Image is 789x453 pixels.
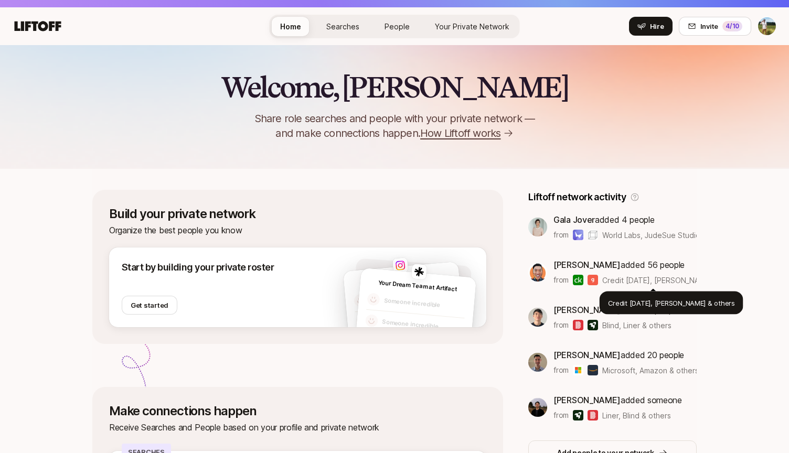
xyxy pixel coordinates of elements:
img: bf8f663c_42d6_4f7d_af6b_5f71b9527721.jpg [528,353,547,372]
span: [PERSON_NAME] [553,350,621,360]
button: Hire [629,17,673,36]
a: Searches [318,17,368,36]
p: added 20 people [553,348,697,362]
p: added 56 people [553,258,697,272]
img: 47784c54_a4ff_477e_ab36_139cb03b2732.jpg [528,308,547,327]
span: Your Dream Team at Artifact [378,279,457,293]
img: Blind [573,320,583,330]
p: from [553,409,569,422]
span: [PERSON_NAME] [553,260,621,270]
img: ACg8ocKhcGRvChYzWN2dihFRyxedT7mU-5ndcsMXykEoNcm4V62MVdan=s160-c [528,218,547,236]
p: Make connections happen [109,404,486,418]
span: Liner, Blind & others [602,410,671,421]
a: People [376,17,418,36]
img: default-avatar.svg [367,293,380,306]
span: Hire [650,21,664,31]
a: Home [272,17,310,36]
span: How Liftoff works [420,126,500,141]
span: Invite [700,21,718,31]
img: 53961ef0_a215_4048_98c9_88f5a03bae3d.jpg [528,398,547,417]
p: added someone [553,393,682,407]
img: Tyler Kieft [758,17,776,35]
span: Your Private Network [435,21,509,32]
img: Blind [588,410,598,420]
img: JudeSue Studio [588,230,598,240]
img: 5af22477_5a8c_4b94_86e3_0ba7cf89b972.jpg [528,263,547,282]
span: Microsoft, Amazon & others [602,366,699,375]
p: Start by building your private roster [122,260,274,275]
p: Liftoff network activity [528,190,626,204]
p: from [553,274,569,286]
a: How Liftoff works [420,126,513,141]
span: [PERSON_NAME] [553,395,621,405]
img: Credit Karma [573,275,583,285]
p: Share role searches and people with your private network — and make connections happen. [237,111,552,141]
span: Searches [326,21,359,32]
span: [PERSON_NAME] [553,305,621,315]
p: from [553,319,569,331]
img: Liner [588,320,598,330]
h2: Welcome, [PERSON_NAME] [221,71,569,103]
p: Someone incredible [382,317,464,334]
span: Blind, Liner & others [602,320,671,331]
span: People [385,21,410,32]
p: Receive Searches and People based on your profile and private network [109,420,486,434]
img: World Labs [573,230,583,240]
span: Home [280,21,301,32]
img: 7661de7f_06e1_4c69_8654_c3eaf64fb6e4.jpg [392,257,408,273]
button: Invite4/10 [679,17,751,36]
button: Get started [122,296,177,315]
img: default-avatar.svg [365,314,379,328]
img: Microsoft [573,365,583,375]
span: Credit [DATE], [PERSON_NAME] & others [602,276,744,285]
p: Build your private network [109,207,486,221]
img: 8449d47f_5acf_49ef_9f9e_04c873acc53a.jpg [411,264,427,279]
img: Gusto [588,275,598,285]
img: default-avatar.svg [355,315,369,329]
p: Organize the best people you know [109,223,486,237]
a: Your Private Network [427,17,518,36]
img: default-avatar.svg [354,294,367,307]
div: 4 /10 [722,21,742,31]
p: added 4 people [553,213,697,226]
p: from [553,229,569,241]
img: Liner [573,410,583,420]
span: World Labs, JudeSue Studio & others [602,231,732,240]
span: Gala Jover [553,214,595,225]
button: Tyler Kieft [758,17,776,36]
p: from [553,364,569,376]
p: added 8 people [553,303,679,317]
img: Amazon [588,365,598,375]
p: Someone incredible [383,296,466,312]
